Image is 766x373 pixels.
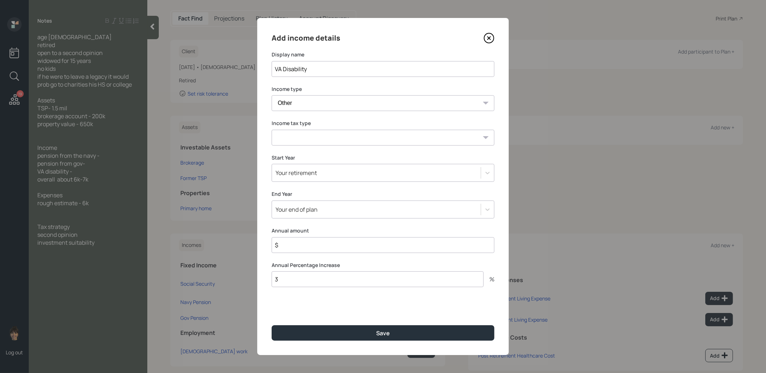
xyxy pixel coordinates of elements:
[272,32,340,44] h4: Add income details
[376,329,390,337] div: Save
[484,276,494,282] div: %
[272,325,494,341] button: Save
[272,154,494,161] label: Start Year
[272,190,494,198] label: End Year
[272,262,494,269] label: Annual Percentage Increase
[272,51,494,58] label: Display name
[276,169,317,177] div: Your retirement
[272,120,494,127] label: Income tax type
[272,227,494,234] label: Annual amount
[276,206,318,213] div: Your end of plan
[272,86,494,93] label: Income type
